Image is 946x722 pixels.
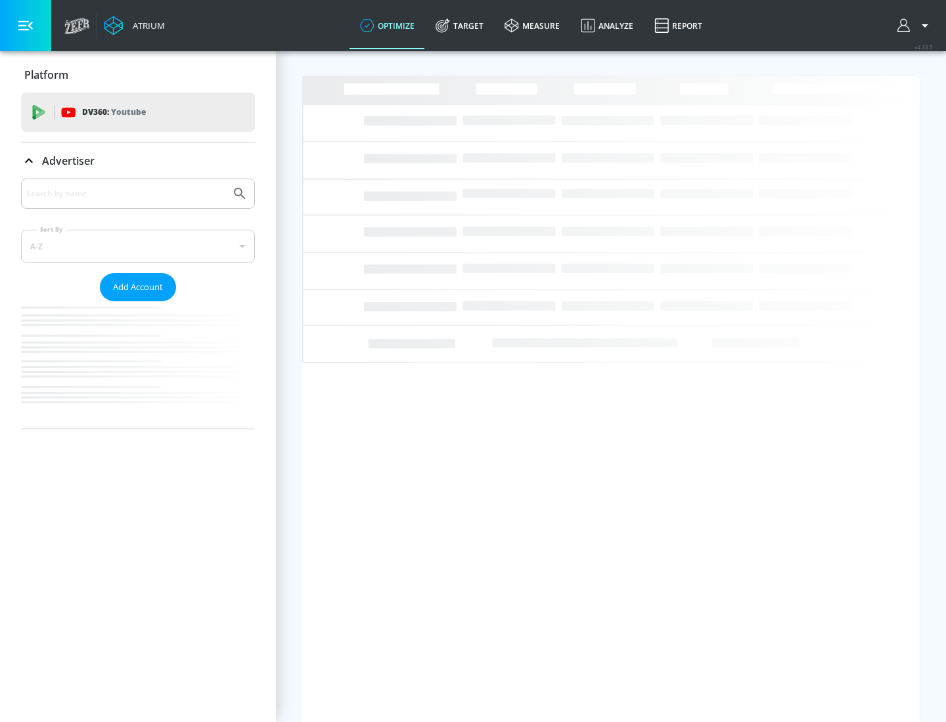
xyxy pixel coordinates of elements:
span: v 4.33.5 [914,43,933,51]
p: Advertiser [42,154,95,168]
a: Report [644,2,713,49]
a: Analyze [570,2,644,49]
div: Advertiser [21,179,255,429]
div: DV360: Youtube [21,93,255,132]
button: Add Account [100,273,176,301]
p: Youtube [111,105,146,119]
label: Sort By [37,225,66,234]
a: measure [494,2,570,49]
div: Atrium [127,20,165,32]
p: DV360: [82,105,146,119]
div: Platform [21,56,255,93]
span: Add Account [113,280,163,295]
nav: list of Advertiser [21,301,255,429]
div: A-Z [21,230,255,263]
a: Target [425,2,494,49]
div: Advertiser [21,142,255,179]
a: Atrium [104,16,165,35]
a: optimize [349,2,425,49]
input: Search by name [26,185,225,202]
p: Platform [24,68,68,82]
